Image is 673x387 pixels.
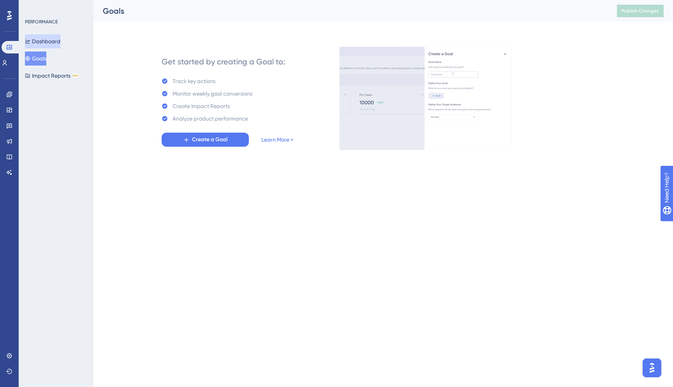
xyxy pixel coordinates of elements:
[25,34,60,48] button: Dashboard
[261,135,293,144] a: Learn More >
[617,5,664,17] button: Publish Changes
[173,101,230,111] div: Create Impact Reports
[173,114,248,123] div: Analyze product performance
[25,69,79,83] button: Impact ReportsBETA
[192,135,227,144] span: Create a Goal
[173,89,252,98] div: Monitor weekly goal conversions
[25,19,58,25] div: PERFORMANCE
[173,76,215,86] div: Track key actions
[72,74,79,78] div: BETA
[339,46,511,150] img: 4ba7ac607e596fd2f9ec34f7978dce69.gif
[18,2,49,11] span: Need Help?
[103,5,597,16] div: Goals
[162,56,285,67] div: Get started by creating a Goal to:
[640,356,664,380] iframe: UserGuiding AI Assistant Launcher
[622,8,659,14] span: Publish Changes
[25,51,46,66] button: Goals
[162,133,249,147] button: Create a Goal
